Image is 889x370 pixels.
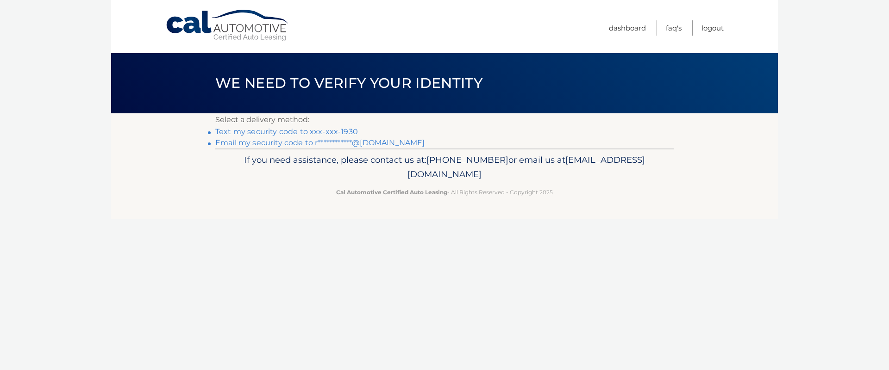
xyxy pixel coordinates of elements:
a: Dashboard [609,20,646,36]
a: Cal Automotive [165,9,290,42]
p: Select a delivery method: [215,113,674,126]
a: FAQ's [666,20,682,36]
a: Text my security code to xxx-xxx-1930 [215,127,358,136]
p: - All Rights Reserved - Copyright 2025 [221,187,668,197]
strong: Cal Automotive Certified Auto Leasing [336,189,447,196]
span: [PHONE_NUMBER] [426,154,508,165]
a: Logout [701,20,724,36]
p: If you need assistance, please contact us at: or email us at [221,153,668,182]
span: We need to verify your identity [215,74,482,92]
